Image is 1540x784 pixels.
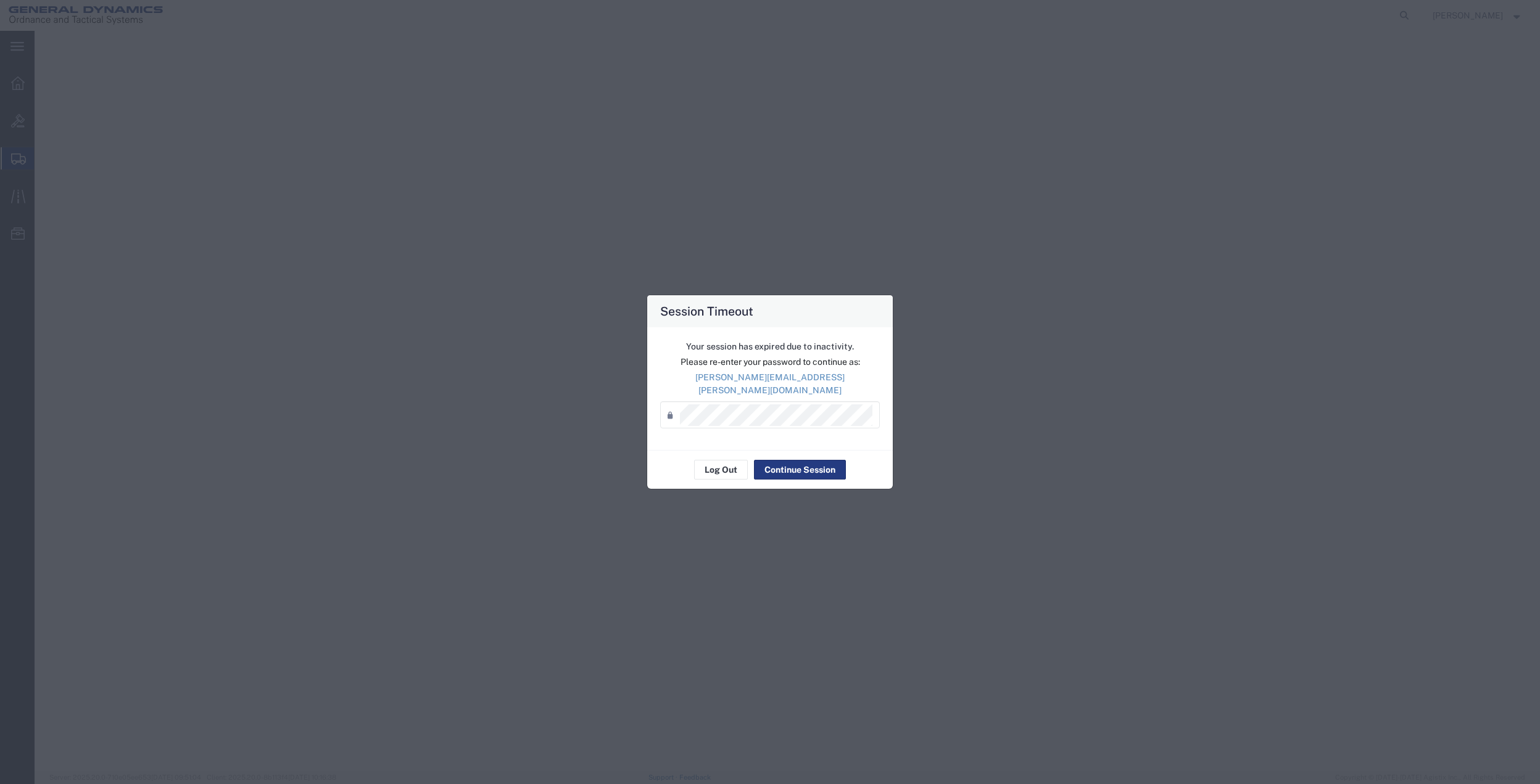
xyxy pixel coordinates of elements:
[660,340,880,353] p: Your session has expired due to inactivity.
[754,460,846,480] button: Continue Session
[660,356,880,369] p: Please re-enter your password to continue as:
[694,460,748,480] button: Log Out
[660,302,753,320] h4: Session Timeout
[660,371,880,397] p: [PERSON_NAME][EMAIL_ADDRESS][PERSON_NAME][DOMAIN_NAME]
